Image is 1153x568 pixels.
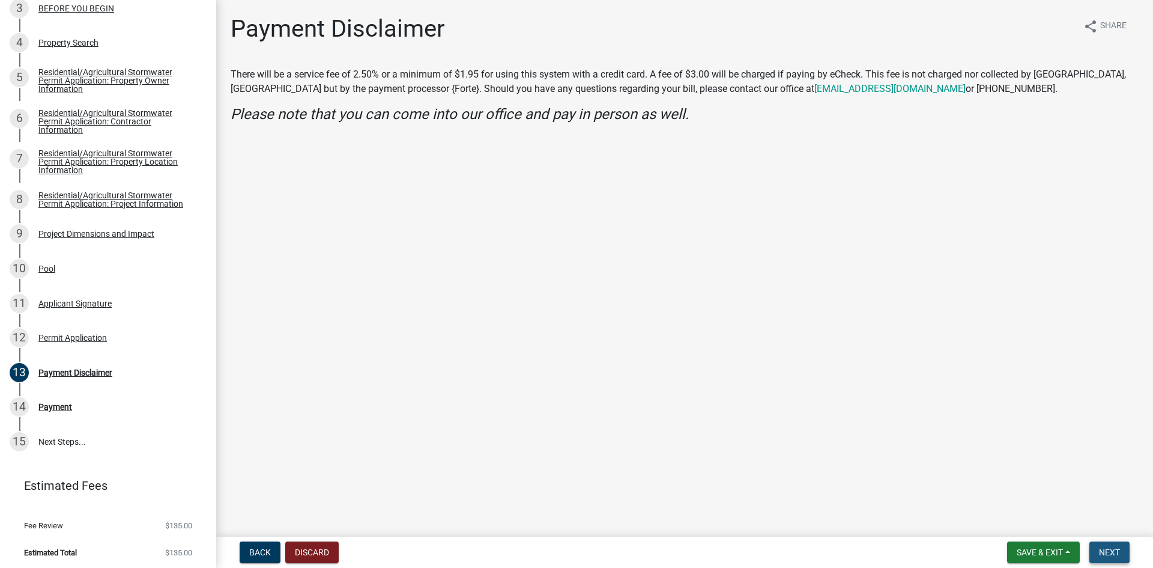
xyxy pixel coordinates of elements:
[1099,548,1120,557] span: Next
[10,224,29,243] div: 9
[24,522,63,530] span: Fee Review
[38,4,114,13] div: BEFORE YOU BEGIN
[38,68,197,93] div: Residential/Agricultural Stormwater Permit Application: Property Owner Information
[1074,14,1136,38] button: shareShare
[38,264,55,273] div: Pool
[1007,542,1080,563] button: Save & Exit
[10,397,29,417] div: 14
[38,368,112,377] div: Payment Disclaimer
[231,106,689,123] i: Please note that you can come into our office and pay in person as well.
[24,549,77,557] span: Estimated Total
[165,522,192,530] span: $135.00
[231,67,1139,96] p: There will be a service fee of 2.50% or a minimum of $1.95 for using this system with a credit ca...
[38,149,197,174] div: Residential/Agricultural Stormwater Permit Application: Property Location Information
[10,294,29,313] div: 11
[1083,19,1098,34] i: share
[165,549,192,557] span: $135.00
[38,334,107,342] div: Permit Application
[10,363,29,382] div: 13
[231,14,445,43] h1: Payment Disclaimer
[10,68,29,87] div: 5
[814,83,966,94] a: [EMAIL_ADDRESS][DOMAIN_NAME]
[38,403,72,411] div: Payment
[1089,542,1130,563] button: Next
[38,299,112,308] div: Applicant Signature
[1100,19,1127,34] span: Share
[10,33,29,52] div: 4
[10,259,29,278] div: 10
[240,542,280,563] button: Back
[10,190,29,209] div: 8
[1017,548,1063,557] span: Save & Exit
[10,149,29,168] div: 7
[38,38,98,47] div: Property Search
[285,542,339,563] button: Discard
[10,474,197,498] a: Estimated Fees
[10,432,29,451] div: 15
[10,109,29,128] div: 6
[38,109,197,134] div: Residential/Agricultural Stormwater Permit Application: Contractor Information
[38,191,197,208] div: Residential/Agricultural Stormwater Permit Application: Project Information
[249,548,271,557] span: Back
[38,230,154,238] div: Project Dimensions and Impact
[10,328,29,347] div: 12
